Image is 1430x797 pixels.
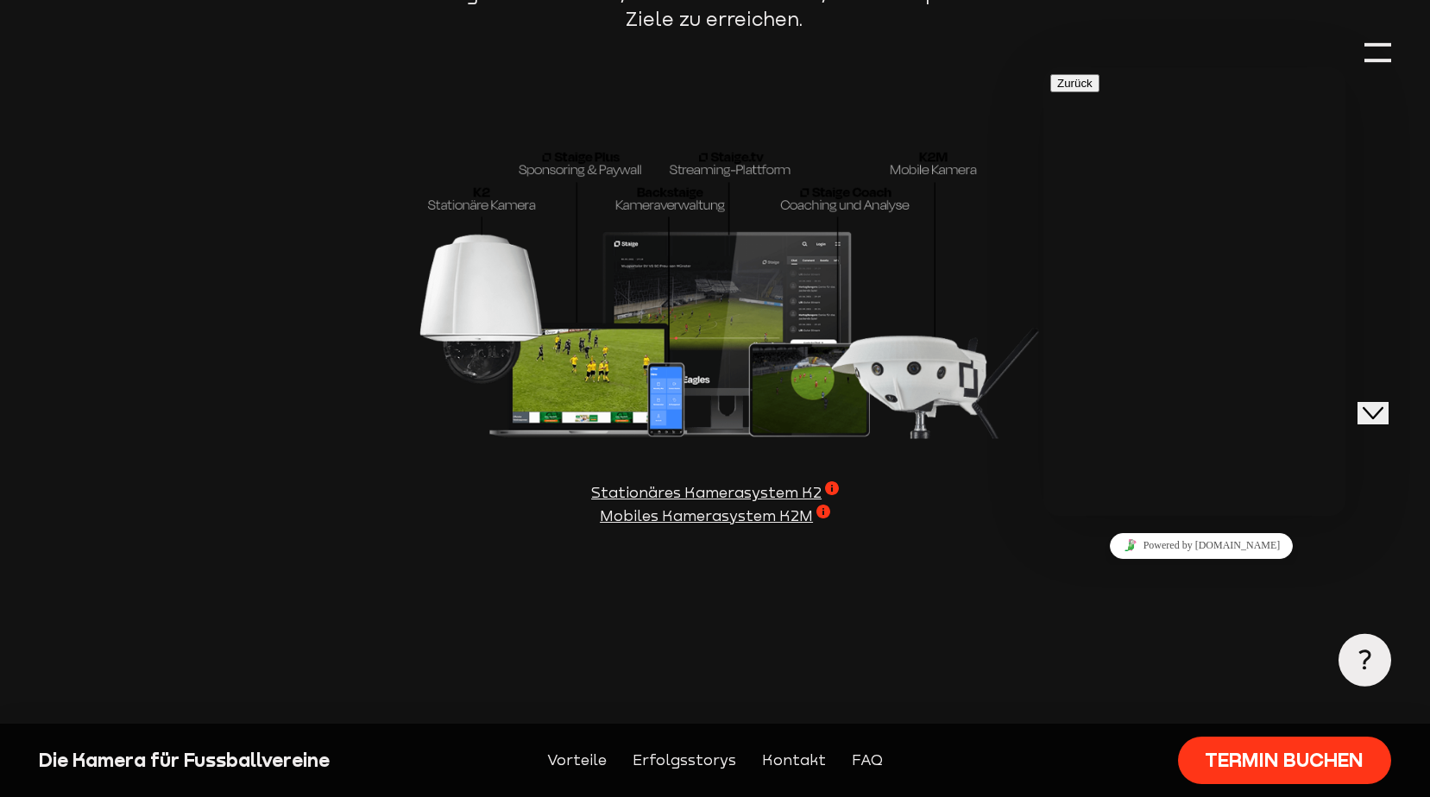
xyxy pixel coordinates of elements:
a: Erfolgsstorys [633,749,736,772]
span: Stationäres Kamerasystem K2 [591,481,839,505]
a: Vorteile [547,749,607,772]
span: Mobiles Kamerasystem K2M [600,505,830,528]
a: Termin buchen [1178,737,1391,784]
iframe: chat widget [1050,526,1352,565]
iframe: chat widget [1043,67,1345,516]
img: staige_system_2.png [382,58,1049,438]
a: FAQ [852,749,883,772]
iframe: chat widget [1358,373,1413,424]
a: Kontakt [762,749,826,772]
div: Die Kamera für Fussballvereine [39,747,362,773]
